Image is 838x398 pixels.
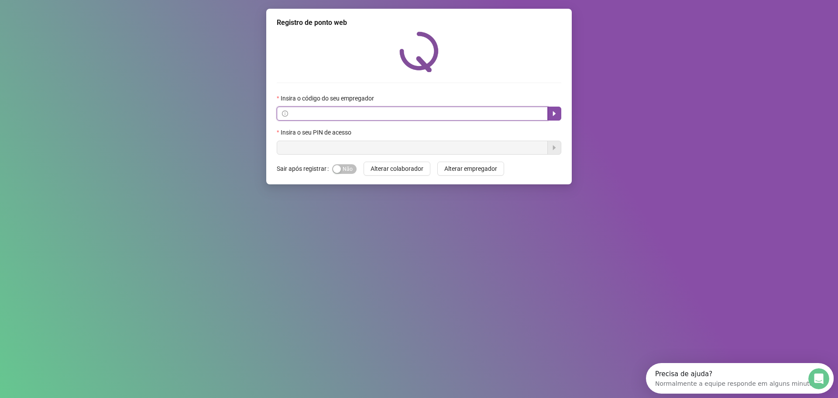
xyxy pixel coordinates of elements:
[277,128,357,137] label: Insira o seu PIN de acesso
[9,7,172,14] div: Precisa de ajuda?
[399,31,439,72] img: QRPoint
[277,93,380,103] label: Insira o código do seu empregador
[364,162,430,176] button: Alterar colaborador
[9,14,172,24] div: Normalmente a equipe responde em alguns minutos.
[277,162,332,176] label: Sair após registrar
[282,111,288,117] span: info-circle
[3,3,198,28] div: Abertura do Messenger da Intercom
[444,164,497,173] span: Alterar empregador
[808,368,829,389] iframe: Intercom live chat
[437,162,504,176] button: Alterar empregador
[646,363,834,394] iframe: Intercom live chat launcher de descoberta
[371,164,423,173] span: Alterar colaborador
[551,110,558,117] span: caret-right
[277,17,561,28] div: Registro de ponto web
